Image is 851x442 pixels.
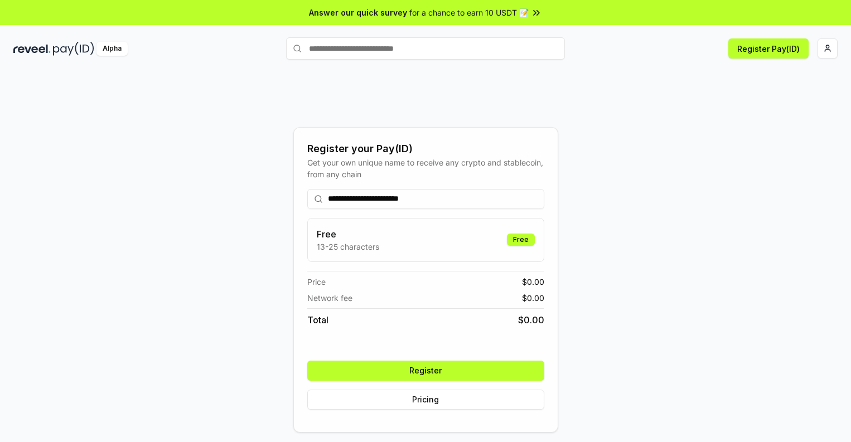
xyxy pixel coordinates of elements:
[96,42,128,56] div: Alpha
[507,234,535,246] div: Free
[307,361,544,381] button: Register
[307,313,328,327] span: Total
[409,7,529,18] span: for a chance to earn 10 USDT 📝
[728,38,809,59] button: Register Pay(ID)
[317,227,379,241] h3: Free
[13,42,51,56] img: reveel_dark
[307,276,326,288] span: Price
[309,7,407,18] span: Answer our quick survey
[307,390,544,410] button: Pricing
[307,141,544,157] div: Register your Pay(ID)
[307,157,544,180] div: Get your own unique name to receive any crypto and stablecoin, from any chain
[518,313,544,327] span: $ 0.00
[522,276,544,288] span: $ 0.00
[522,292,544,304] span: $ 0.00
[53,42,94,56] img: pay_id
[317,241,379,252] p: 13-25 characters
[307,292,352,304] span: Network fee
